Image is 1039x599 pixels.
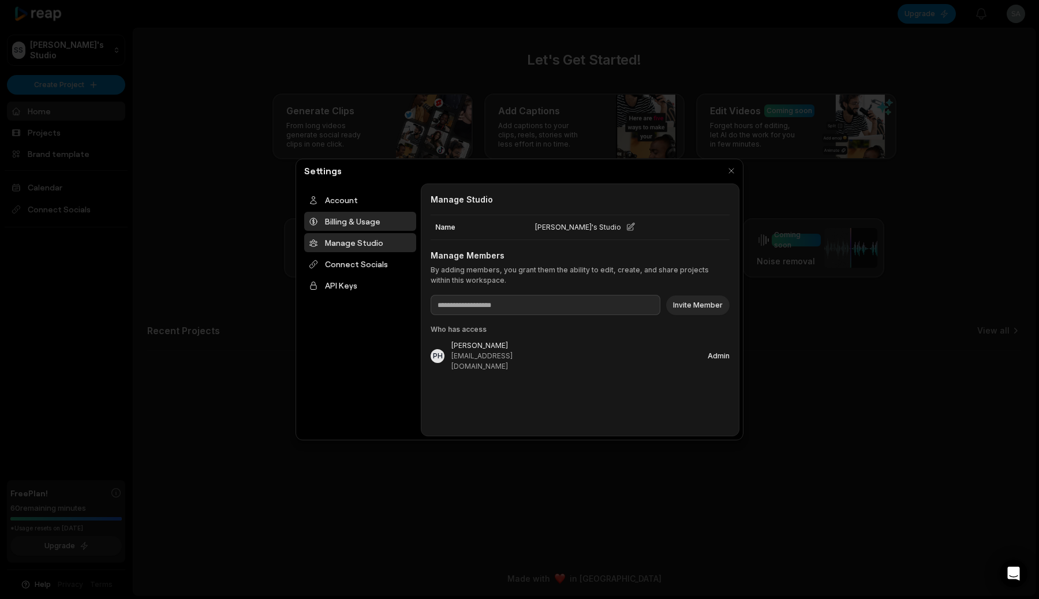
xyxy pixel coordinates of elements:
h2: Manage Studio [431,193,730,205]
p: By adding members, you grant them the ability to edit, create, and share projects within this wor... [431,265,730,286]
div: [PERSON_NAME]'s Studio [530,215,682,239]
div: Connect Socials [304,254,416,274]
h2: Settings [300,164,346,178]
div: Admin [708,353,730,360]
div: [PERSON_NAME] [451,340,524,351]
button: Invite Member [666,295,730,315]
div: Who has access [431,324,730,335]
div: API Keys [304,276,416,295]
div: [EMAIL_ADDRESS][DOMAIN_NAME] [451,351,524,372]
div: Manage Studio [304,233,416,252]
div: PH [433,353,443,360]
div: Account [304,190,416,209]
div: Name [431,215,530,239]
div: Billing & Usage [304,212,416,231]
h3: Manage Members [431,249,730,261]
